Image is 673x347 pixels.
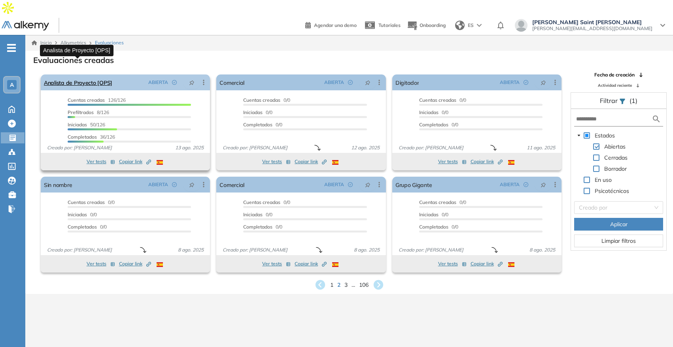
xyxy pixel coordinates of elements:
[652,114,661,124] img: search icon
[438,157,467,166] button: Ver tests
[378,22,401,28] span: Tutoriales
[407,17,446,34] button: Onboarding
[175,246,207,254] span: 8 ago. 2025
[243,224,282,230] span: 0/0
[419,199,456,205] span: Cuentas creadas
[2,21,49,31] img: Logo
[262,157,291,166] button: Ver tests
[348,182,353,187] span: check-circle
[243,122,272,128] span: Completados
[183,76,200,89] button: pushpin
[395,74,419,90] a: Digitador
[295,158,327,165] span: Copiar link
[324,181,344,188] span: ABIERTA
[604,154,628,161] span: Cerradas
[471,259,503,269] button: Copiar link
[468,22,474,29] span: ES
[44,74,112,90] a: Analista de Proyecto [OPS]
[68,97,105,103] span: Cuentas creadas
[60,40,86,46] span: Alkymetrics
[295,259,327,269] button: Copiar link
[603,164,628,173] span: Borrador
[610,220,628,229] span: Aplicar
[419,212,448,217] span: 0/0
[524,182,528,187] span: check-circle
[148,181,168,188] span: ABIERTA
[243,122,282,128] span: 0/0
[119,157,151,166] button: Copiar link
[243,97,280,103] span: Cuentas creadas
[219,74,244,90] a: Comercial
[95,39,124,46] span: Evaluaciones
[332,262,338,267] img: ESP
[68,199,105,205] span: Cuentas creadas
[524,144,558,151] span: 11 ago. 2025
[172,80,177,85] span: check-circle
[419,109,439,115] span: Iniciadas
[243,212,263,217] span: Iniciadas
[532,19,652,25] span: [PERSON_NAME] Saint [PERSON_NAME]
[535,178,552,191] button: pushpin
[348,80,353,85] span: check-circle
[630,96,637,105] span: (1)
[243,109,272,115] span: 0/0
[508,262,514,267] img: ESP
[68,134,115,140] span: 36/126
[395,246,467,254] span: Creado por: [PERSON_NAME]
[68,212,97,217] span: 0/0
[10,82,14,88] span: A
[471,260,503,267] span: Copiar link
[419,97,466,103] span: 0/0
[295,157,327,166] button: Copiar link
[189,79,195,86] span: pushpin
[395,177,432,193] a: Grupo Gigante
[577,133,581,137] span: caret-down
[603,142,627,151] span: Abiertas
[219,246,291,254] span: Creado por: [PERSON_NAME]
[574,235,663,247] button: Limpiar filtros
[332,160,338,165] img: ESP
[471,157,503,166] button: Copiar link
[359,281,369,289] span: 106
[243,199,290,205] span: 0/0
[500,181,520,188] span: ABIERTA
[243,199,280,205] span: Cuentas creadas
[68,122,87,128] span: Iniciadas
[419,224,458,230] span: 0/0
[419,199,466,205] span: 0/0
[595,132,615,139] span: Estados
[295,260,327,267] span: Copiar link
[68,109,94,115] span: Prefiltrados
[363,15,401,36] a: Tutoriales
[352,281,355,289] span: ...
[395,144,467,151] span: Creado por: [PERSON_NAME]
[44,144,115,151] span: Creado por: [PERSON_NAME]
[574,218,663,231] button: Aplicar
[526,246,558,254] span: 8 ago. 2025
[419,122,458,128] span: 0/0
[365,79,371,86] span: pushpin
[471,158,503,165] span: Copiar link
[598,82,632,88] span: Actividad reciente
[183,178,200,191] button: pushpin
[344,281,348,289] span: 3
[148,79,168,86] span: ABIERTA
[330,281,333,289] span: 1
[243,224,272,230] span: Completados
[419,97,456,103] span: Cuentas creadas
[44,177,72,193] a: Sin nombre
[359,178,376,191] button: pushpin
[68,224,97,230] span: Completados
[419,122,448,128] span: Completados
[594,71,635,78] span: Fecha de creación
[541,181,546,188] span: pushpin
[324,79,344,86] span: ABIERTA
[68,134,97,140] span: Completados
[68,109,109,115] span: 8/126
[604,143,626,150] span: Abiertas
[419,109,448,115] span: 0/0
[601,236,636,245] span: Limpiar filtros
[532,25,652,32] span: [PERSON_NAME][EMAIL_ADDRESS][DOMAIN_NAME]
[157,160,163,165] img: ESP
[44,246,115,254] span: Creado por: [PERSON_NAME]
